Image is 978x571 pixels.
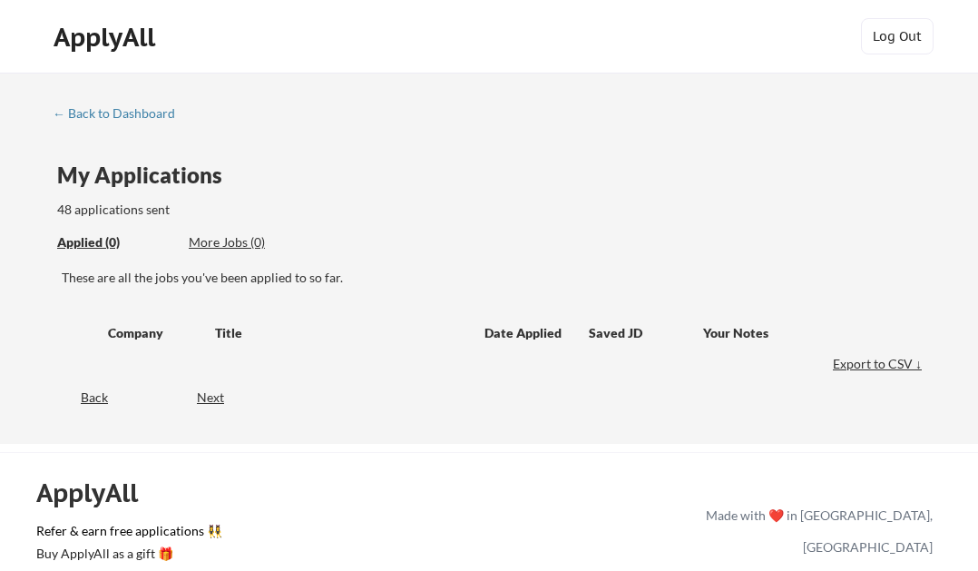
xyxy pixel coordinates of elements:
div: More Jobs (0) [189,233,322,251]
div: Date Applied [484,324,564,342]
div: ApplyAll [36,477,159,508]
div: Export to CSV ↓ [833,355,926,373]
a: Buy ApplyAll as a gift 🎁 [36,544,218,566]
div: These are all the jobs you've been applied to so far. [62,269,926,287]
div: Your Notes [703,324,910,342]
div: Buy ApplyAll as a gift 🎁 [36,547,218,560]
div: My Applications [57,164,237,186]
a: Refer & earn free applications 👯‍♀️ [36,525,327,544]
div: These are job applications we think you'd be a good fit for, but couldn't apply you to automatica... [189,233,322,252]
div: Made with ❤️ in [GEOGRAPHIC_DATA], [GEOGRAPHIC_DATA] [699,499,933,563]
div: Title [215,324,467,342]
div: These are all the jobs you've been applied to so far. [57,233,175,252]
div: Next [197,389,245,407]
a: ← Back to Dashboard [53,106,189,124]
div: Saved JD [589,316,703,349]
div: Back [53,389,108,407]
div: Company [108,324,199,342]
div: Applied (0) [57,233,175,251]
button: Log Out [861,18,934,54]
div: ← Back to Dashboard [53,107,189,120]
div: 48 applications sent [57,201,408,219]
div: ApplyAll [54,22,161,53]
